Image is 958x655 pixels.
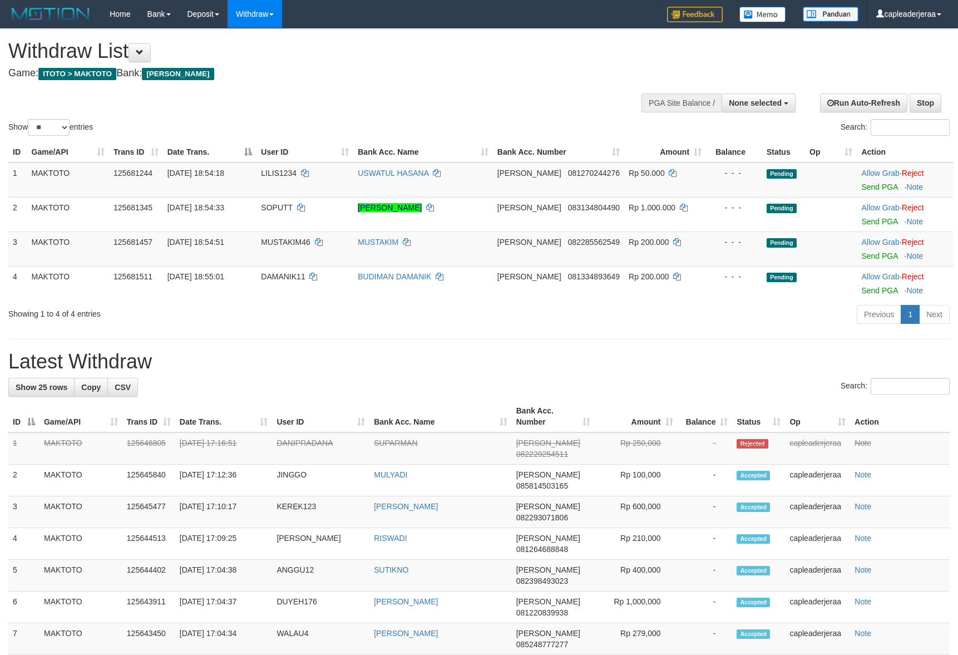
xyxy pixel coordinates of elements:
[767,204,797,213] span: Pending
[8,623,39,655] td: 7
[906,252,923,260] a: Note
[678,560,733,592] td: -
[861,272,901,281] span: ·
[175,623,273,655] td: [DATE] 17:04:34
[841,119,950,136] label: Search:
[175,465,273,496] td: [DATE] 17:12:36
[861,238,901,247] span: ·
[516,597,580,606] span: [PERSON_NAME]
[861,217,897,226] a: Send PGA
[595,623,678,655] td: Rp 279,000
[595,592,678,623] td: Rp 1,000,000
[497,203,561,212] span: [PERSON_NAME]
[595,496,678,528] td: Rp 600,000
[113,169,152,178] span: 125681244
[857,197,954,232] td: ·
[516,565,580,574] span: [PERSON_NAME]
[8,465,39,496] td: 2
[568,272,620,281] span: Copy 081334893649 to clipboard
[109,142,163,162] th: Trans ID: activate to sort column ascending
[8,6,93,22] img: MOTION_logo.png
[861,272,899,281] a: Allow Grab
[568,238,620,247] span: Copy 082285562549 to clipboard
[902,203,924,212] a: Reject
[516,502,580,511] span: [PERSON_NAME]
[737,629,770,639] span: Accepted
[861,169,899,178] a: Allow Grab
[8,592,39,623] td: 6
[175,432,273,465] td: [DATE] 17:16:51
[27,162,109,198] td: MAKTOTO
[855,502,871,511] a: Note
[353,142,493,162] th: Bank Acc. Name: activate to sort column ascending
[175,528,273,560] td: [DATE] 17:09:25
[595,401,678,432] th: Amount: activate to sort column ascending
[641,93,722,112] div: PGA Site Balance /
[8,162,27,198] td: 1
[678,432,733,465] td: -
[737,566,770,575] span: Accepted
[516,439,580,447] span: [PERSON_NAME]
[369,401,512,432] th: Bank Acc. Name: activate to sort column ascending
[629,203,675,212] span: Rp 1.000.000
[785,560,850,592] td: capleaderjeraa
[767,169,797,179] span: Pending
[516,640,568,649] span: Copy 085248777277 to clipboard
[8,401,39,432] th: ID: activate to sort column descending
[857,305,901,324] a: Previous
[272,592,369,623] td: DUYEH176
[512,401,595,432] th: Bank Acc. Number: activate to sort column ascending
[272,623,369,655] td: WALAU4
[27,142,109,162] th: Game/API: activate to sort column ascending
[167,169,224,178] span: [DATE] 18:54:18
[122,528,175,560] td: 125644513
[374,439,417,447] a: SUPARMAN
[595,465,678,496] td: Rp 100,000
[678,496,733,528] td: -
[358,203,422,212] a: [PERSON_NAME]
[8,432,39,465] td: 1
[767,238,797,248] span: Pending
[861,203,901,212] span: ·
[516,629,580,638] span: [PERSON_NAME]
[122,465,175,496] td: 125645840
[857,266,954,301] td: ·
[785,465,850,496] td: capleaderjeraa
[906,286,923,295] a: Note
[261,169,297,178] span: LILIS1234
[841,378,950,395] label: Search:
[497,169,561,178] span: [PERSON_NAME]
[374,502,438,511] a: [PERSON_NAME]
[855,534,871,543] a: Note
[767,273,797,282] span: Pending
[8,68,628,79] h4: Game: Bank:
[122,496,175,528] td: 125645477
[785,623,850,655] td: capleaderjeraa
[8,351,950,373] h1: Latest Withdraw
[374,597,438,606] a: [PERSON_NAME]
[39,560,122,592] td: MAKTOTO
[871,119,950,136] input: Search:
[39,496,122,528] td: MAKTOTO
[175,592,273,623] td: [DATE] 17:04:37
[762,142,805,162] th: Status
[516,608,568,617] span: Copy 081220839938 to clipboard
[855,565,871,574] a: Note
[861,203,899,212] a: Allow Grab
[737,471,770,480] span: Accepted
[39,623,122,655] td: MAKTOTO
[706,142,762,162] th: Balance
[805,142,857,162] th: Op: activate to sort column ascending
[497,238,561,247] span: [PERSON_NAME]
[122,623,175,655] td: 125643450
[39,592,122,623] td: MAKTOTO
[902,169,924,178] a: Reject
[919,305,950,324] a: Next
[74,378,108,397] a: Copy
[820,93,907,112] a: Run Auto-Refresh
[39,432,122,465] td: MAKTOTO
[374,470,407,479] a: MULYADI
[729,99,782,107] span: None selected
[785,496,850,528] td: capleaderjeraa
[256,142,353,162] th: User ID: activate to sort column ascending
